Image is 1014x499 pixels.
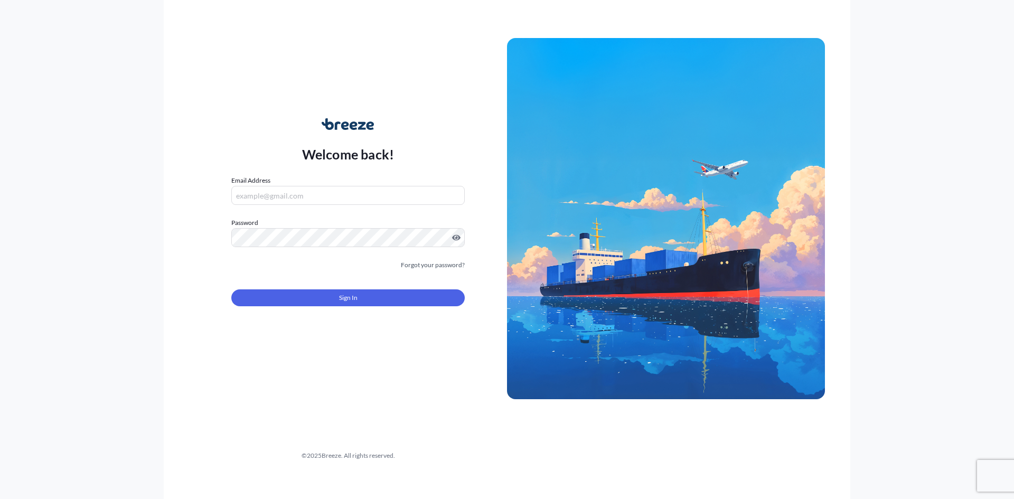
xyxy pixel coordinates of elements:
[302,146,395,163] p: Welcome back!
[189,450,507,461] div: © 2025 Breeze. All rights reserved.
[339,293,358,303] span: Sign In
[231,175,270,186] label: Email Address
[231,218,465,228] label: Password
[231,186,465,205] input: example@gmail.com
[401,260,465,270] a: Forgot your password?
[231,289,465,306] button: Sign In
[452,233,461,242] button: Show password
[507,38,825,399] img: Ship illustration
